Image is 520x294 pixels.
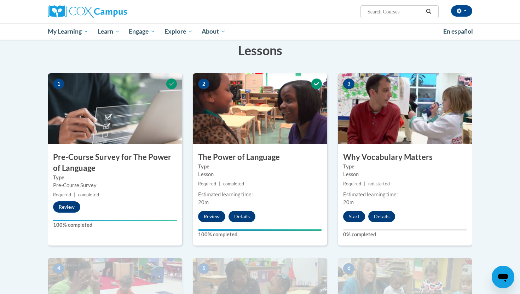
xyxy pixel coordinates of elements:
[338,73,472,144] img: Course Image
[198,79,209,89] span: 2
[423,7,434,16] button: Search
[198,211,225,222] button: Review
[53,174,177,181] label: Type
[48,5,127,18] img: Cox Campus
[198,191,322,198] div: Estimated learning time:
[53,79,64,89] span: 1
[343,171,467,178] div: Lesson
[197,23,231,40] a: About
[198,171,322,178] div: Lesson
[364,181,365,186] span: |
[53,263,64,274] span: 4
[443,28,473,35] span: En español
[198,263,209,274] span: 5
[160,23,197,40] a: Explore
[193,152,327,163] h3: The Power of Language
[48,73,182,144] img: Course Image
[48,152,182,174] h3: Pre-Course Survey for The Power of Language
[198,229,322,231] div: Your progress
[219,181,220,186] span: |
[74,192,75,197] span: |
[98,27,120,36] span: Learn
[367,7,423,16] input: Search Courses
[223,181,244,186] span: completed
[198,163,322,171] label: Type
[343,181,361,186] span: Required
[53,221,177,229] label: 100% completed
[53,220,177,221] div: Your progress
[343,199,354,205] span: 20m
[43,23,93,40] a: My Learning
[343,263,354,274] span: 6
[343,211,365,222] button: Start
[198,181,216,186] span: Required
[53,201,80,213] button: Review
[343,191,467,198] div: Estimated learning time:
[48,41,472,59] h3: Lessons
[338,152,472,163] h3: Why Vocabulary Matters
[343,163,467,171] label: Type
[48,27,88,36] span: My Learning
[48,5,182,18] a: Cox Campus
[164,27,193,36] span: Explore
[124,23,160,40] a: Engage
[198,231,322,238] label: 100% completed
[53,181,177,189] div: Pre-Course Survey
[229,211,255,222] button: Details
[492,266,514,288] iframe: Button to launch messaging window
[343,79,354,89] span: 3
[202,27,226,36] span: About
[439,24,478,39] a: En español
[93,23,125,40] a: Learn
[129,27,155,36] span: Engage
[368,181,390,186] span: not started
[343,231,467,238] label: 0% completed
[198,199,209,205] span: 20m
[368,211,395,222] button: Details
[193,73,327,144] img: Course Image
[53,192,71,197] span: Required
[37,23,483,40] div: Main menu
[451,5,472,17] button: Account Settings
[78,192,99,197] span: completed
